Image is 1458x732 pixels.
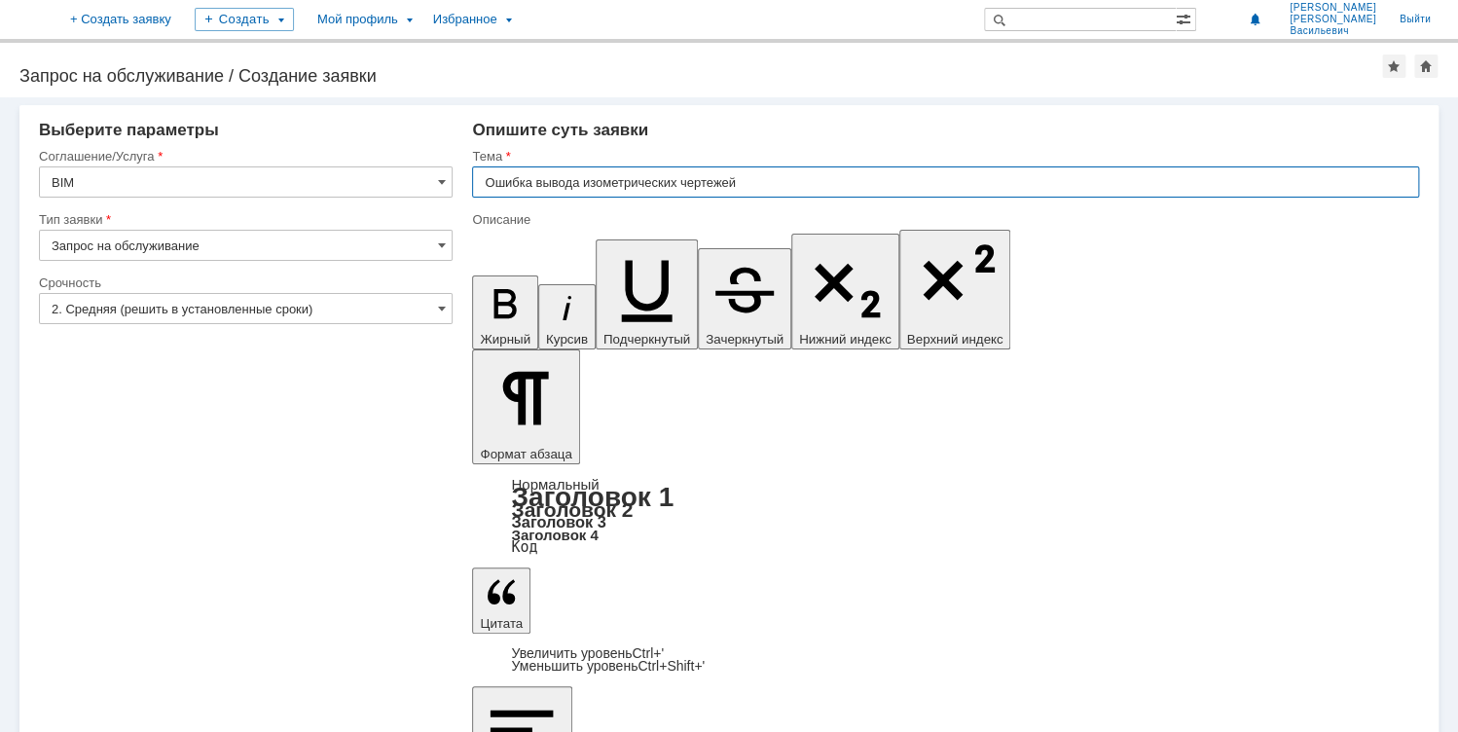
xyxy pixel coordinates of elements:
[472,150,1415,163] div: Тема
[511,498,633,521] a: Заголовок 2
[1290,25,1376,37] span: Васильевич
[1290,14,1376,25] span: [PERSON_NAME]
[39,276,449,289] div: Срочность
[480,332,530,347] span: Жирный
[480,616,523,631] span: Цитата
[538,284,596,349] button: Курсив
[511,645,664,661] a: Increase
[19,66,1382,86] div: Запрос на обслуживание / Создание заявки
[1382,55,1405,78] div: Добавить в избранное
[632,645,664,661] span: Ctrl+'
[195,8,294,31] div: Создать
[472,213,1415,226] div: Описание
[899,230,1011,349] button: Верхний индекс
[511,482,674,512] a: Заголовок 1
[511,527,598,543] a: Заголовок 4
[1176,9,1195,27] span: Расширенный поиск
[603,332,690,347] span: Подчеркнутый
[907,332,1003,347] span: Верхний индекс
[511,476,599,493] a: Нормальный
[472,647,1419,673] div: Цитата
[39,121,219,139] span: Выберите параметры
[472,121,648,139] span: Опишите суть заявки
[698,248,791,349] button: Зачеркнутый
[472,275,538,349] button: Жирный
[1414,55,1438,78] div: Сделать домашней страницей
[791,234,899,349] button: Нижний индекс
[511,538,537,556] a: Код
[511,658,705,674] a: Decrease
[638,658,705,674] span: Ctrl+Shift+'
[511,513,605,531] a: Заголовок 3
[472,567,530,634] button: Цитата
[480,447,571,461] span: Формат абзаца
[596,239,698,349] button: Подчеркнутый
[472,478,1419,554] div: Формат абзаца
[39,213,449,226] div: Тип заявки
[799,332,892,347] span: Нижний индекс
[1290,2,1376,14] span: [PERSON_NAME]
[706,332,784,347] span: Зачеркнутый
[472,349,579,464] button: Формат абзаца
[39,150,449,163] div: Соглашение/Услуга
[546,332,588,347] span: Курсив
